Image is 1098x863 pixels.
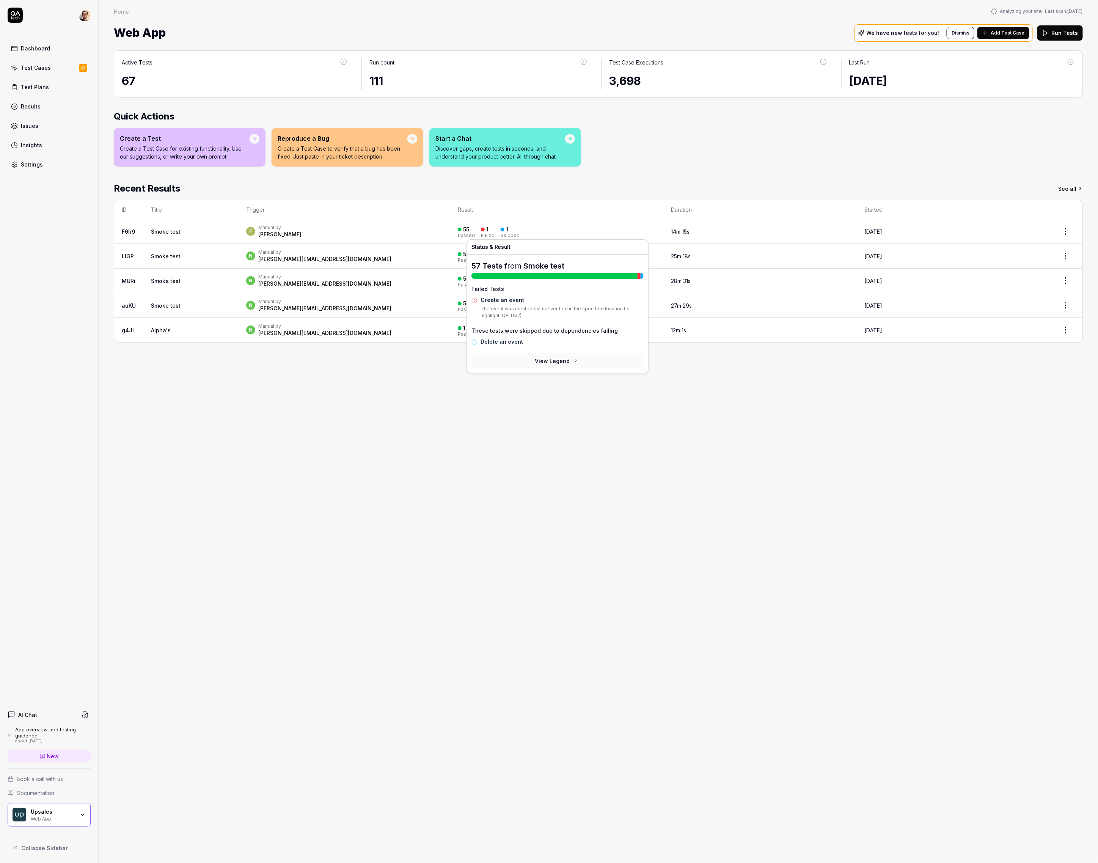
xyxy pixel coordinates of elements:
[463,275,470,282] div: 56
[523,261,564,270] a: Smoke test
[21,844,68,852] span: Collapse Sidebar
[471,261,503,270] span: 57 Tests
[122,278,135,284] a: MURi
[671,327,686,333] time: 12m 1s
[21,160,43,168] div: Settings
[864,228,882,235] time: [DATE]
[8,41,91,56] a: Dashboard
[246,276,255,285] span: n
[21,64,51,72] div: Test Cases
[8,138,91,152] a: Insights
[122,58,152,66] div: Active Tests
[435,145,565,160] p: Discover gaps, create tests in seconds, and understand your product better. All through chat.
[671,253,691,259] time: 25m 18s
[458,307,475,312] div: Passed
[8,60,91,75] a: Test Cases
[463,325,465,332] div: 1
[1059,182,1083,195] a: See all
[864,302,882,309] time: [DATE]
[991,8,1083,15] button: Analyzing your siteLast scan:[DATE]
[114,110,1083,123] h2: Quick Actions
[8,803,91,827] button: Upsales LogoUpsalesWeb App
[8,840,91,855] button: Collapse Sidebar
[8,157,91,172] a: Settings
[486,226,489,233] div: 1
[8,726,91,744] a: App overview and testing guidanceabout [DATE]
[21,44,50,52] div: Dashboard
[47,752,59,760] span: New
[1068,8,1083,14] time: [DATE]
[246,325,255,335] span: n
[258,299,391,305] div: Manual by
[947,27,974,39] button: Dismiss
[864,327,882,333] time: [DATE]
[977,27,1029,39] button: Add Test Case
[114,23,166,43] span: Web App
[866,30,939,36] p: We have new tests for you!
[239,200,450,219] th: Trigger
[17,789,54,797] span: Documentation
[151,302,181,309] a: Smoke test
[151,253,181,259] a: Smoke test
[15,739,91,744] div: about [DATE]
[258,280,391,288] div: [PERSON_NAME][EMAIL_ADDRESS][DOMAIN_NAME]
[258,231,302,238] div: [PERSON_NAME]
[463,251,470,258] div: 57
[31,808,75,815] div: Upsales
[506,226,508,233] div: 1
[671,302,692,309] time: 27m 29s
[258,323,391,329] div: Manual by
[258,305,391,312] div: [PERSON_NAME][EMAIL_ADDRESS][DOMAIN_NAME]
[671,278,691,284] time: 28m 31s
[151,327,171,333] a: Alpha's
[864,278,882,284] time: [DATE]
[114,200,143,219] th: ID
[481,305,644,322] p: The event was created but not verified in the specified location (Id: highlight-QA.TtV2).
[1037,25,1083,41] button: Run Tests
[120,134,250,143] div: Create a Test
[278,145,407,160] p: Create a Test Case to verify that a bug has been fixed. Just paste in your ticket description.
[151,278,181,284] a: Smoke test
[278,134,407,143] div: Reproduce a Bug
[8,750,91,762] a: New
[122,253,134,259] a: LIGP
[857,200,1049,219] th: Started
[21,102,41,110] div: Results
[258,255,391,263] div: [PERSON_NAME][EMAIL_ADDRESS][DOMAIN_NAME]
[143,200,239,219] th: Title
[471,244,644,250] h4: Status & Result
[609,72,828,90] div: 3,698
[114,182,180,195] h2: Recent Results
[18,711,37,719] h4: AI Chat
[435,134,565,143] div: Start a Chat
[864,253,882,259] time: [DATE]
[369,72,587,90] div: 111
[258,225,302,231] div: Manual by
[246,227,255,236] span: F
[463,300,470,307] div: 56
[122,302,136,309] a: auKU
[458,332,475,336] div: Passed
[8,775,91,783] a: Book a call with us
[246,252,255,261] span: n
[471,353,644,368] button: View Legend
[122,327,134,333] a: g4Jl
[849,74,888,88] time: [DATE]
[671,228,690,235] time: 14m 15s
[504,261,522,270] span: from
[258,249,391,255] div: Manual by
[450,200,663,219] th: Result
[463,226,469,233] div: 55
[122,228,135,235] a: F6h9
[471,282,644,293] h4: Failed Tests
[458,283,475,287] div: Passed
[609,58,664,66] div: Test Case Executions
[458,258,475,263] div: Passed
[8,80,91,94] a: Test Plans
[31,815,75,821] div: Web App
[114,8,129,15] div: Home
[369,58,394,66] div: Run count
[471,327,644,338] h4: These tests were skipped due to dependencies failing
[151,228,181,235] a: Smoke test
[458,233,475,238] div: Passed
